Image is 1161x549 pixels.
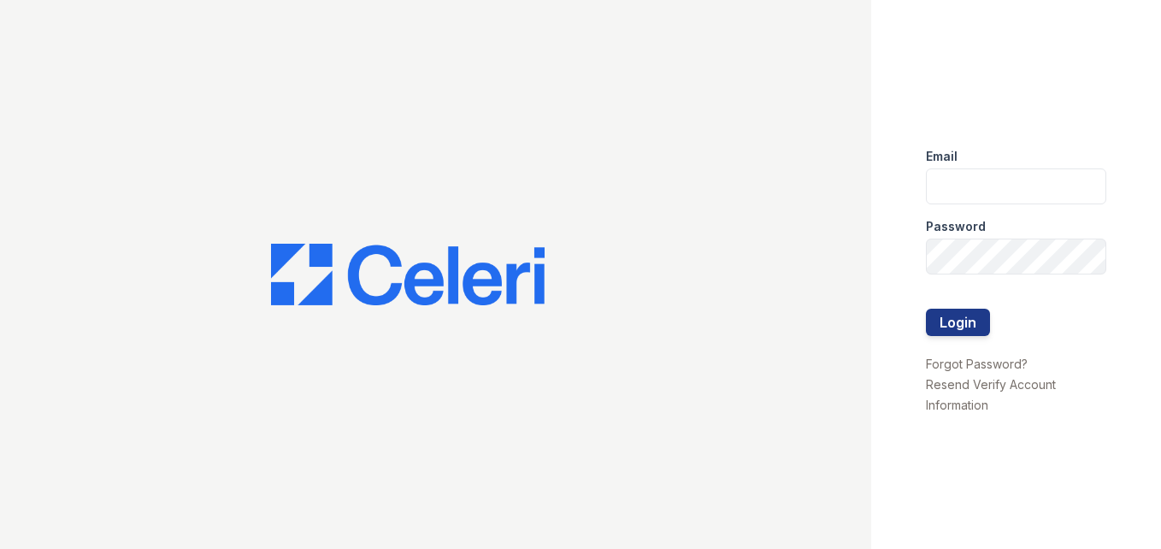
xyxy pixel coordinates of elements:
a: Resend Verify Account Information [926,377,1056,412]
a: Forgot Password? [926,357,1028,371]
img: CE_Logo_Blue-a8612792a0a2168367f1c8372b55b34899dd931a85d93a1a3d3e32e68fde9ad4.png [271,244,545,305]
button: Login [926,309,990,336]
label: Password [926,218,986,235]
label: Email [926,148,958,165]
